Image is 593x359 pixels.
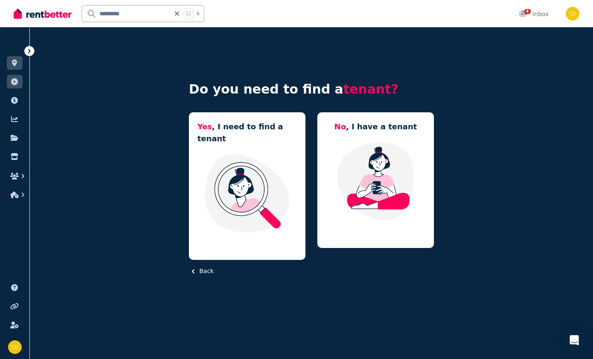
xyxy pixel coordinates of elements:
h5: , I need to find a tenant [197,121,297,145]
span: k [197,10,200,17]
img: Chris Dimitropoulos [566,7,579,20]
img: Chris Dimitropoulos [8,340,22,354]
button: Back [189,267,214,276]
img: I need a tenant [197,153,297,233]
div: Open Intercom Messenger [564,330,584,350]
h5: , I have a tenant [334,121,417,133]
span: No [334,122,346,131]
span: tenant? [343,82,398,97]
span: Yes [197,122,212,131]
img: Manage my property [326,141,425,221]
h4: Do you need to find a [189,82,434,97]
img: RentBetter [14,7,71,20]
span: 4 [524,9,531,14]
div: Inbox [519,10,549,18]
